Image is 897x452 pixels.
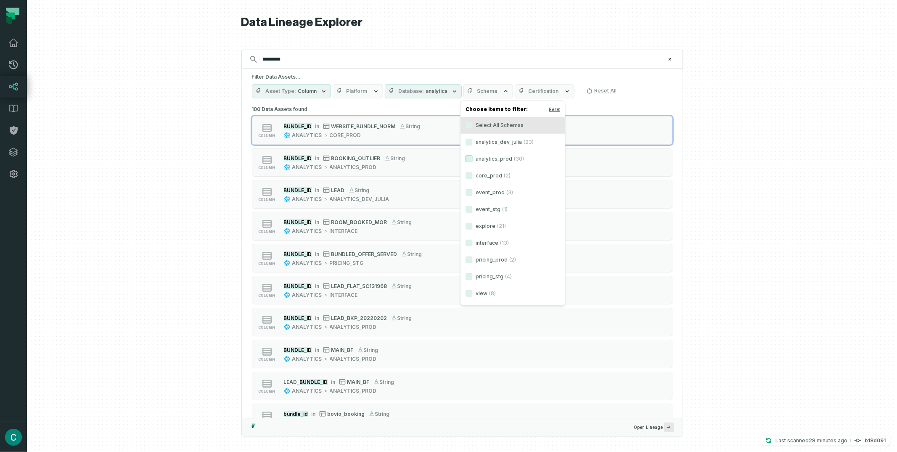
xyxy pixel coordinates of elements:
span: Certification [529,88,559,95]
mark: BUNDLE_ID [284,251,312,257]
span: string [380,379,394,385]
button: columnBUNDLE_IDinLEADstringANALYTICSANALYTICS_DEV_JULIA [252,180,672,209]
mark: BUNDLE_ID [284,123,312,130]
div: ANALYTICS [292,356,322,362]
span: (2) [504,172,511,179]
button: columnBUNDLE_IDinMAIN_BFstringANALYTICSANALYTICS_PROD [252,340,672,368]
span: BUNDLED_OFFER_SERVED [331,251,397,257]
mark: BUNDLE_ID [284,347,312,353]
button: columnBUNDLE_IDinBUNDLED_OFFER_SERVEDstringANALYTICSPRICING_STG [252,244,672,272]
div: ANALYTICS [292,388,322,394]
span: WEBSITE_BUNDLE_NORM [331,123,396,130]
span: column [259,325,275,330]
span: BOOKING_OUTLIER [331,155,381,161]
button: Asset TypeColumn [252,84,331,98]
span: column [259,389,275,394]
div: ANALYTICS [292,196,322,203]
div: ANALYTICS [292,260,322,267]
span: (21) [497,223,506,230]
span: (4) [505,273,512,280]
div: ANALYTICS [292,164,322,171]
span: Asset Type [266,88,296,95]
button: analytics_prod(30) [466,156,472,162]
label: pricing_prod [460,251,565,268]
label: analytics_dev_julia [460,134,565,151]
span: string [355,187,370,193]
span: in [315,315,320,321]
button: Databaseanalytics [385,84,462,98]
button: core_prod(2) [466,172,472,179]
span: (3) [506,189,513,196]
span: in [315,283,320,289]
span: string [397,219,412,225]
span: analytics [426,88,448,95]
span: column [259,198,275,202]
span: in [315,347,320,353]
span: string [407,251,422,257]
div: PRICING_STG [330,260,364,267]
span: string [397,283,412,289]
button: pricing_stg(4) [466,273,472,280]
button: Platform [333,84,383,98]
button: Reset [549,106,560,113]
span: Schema [477,88,497,95]
button: columnBUNDLE_IDinLEAD_FLAT_SC131968stringANALYTICSINTERFACE [252,276,672,304]
span: LE [284,379,290,385]
button: view(8) [466,290,472,297]
button: pricing_prod(2) [466,256,472,263]
span: LEAD_FLAT_SC131968 [331,283,387,289]
mark: bundle_id [284,411,308,417]
div: Suggestions [242,103,683,418]
mark: BUNDLE_ID [284,315,312,321]
span: string [406,123,421,130]
span: (30) [514,156,524,162]
button: explore(21) [466,223,472,230]
button: event_stg(1) [466,206,472,213]
mark: BUNDLE_ID [284,187,312,193]
button: Reset All [583,84,620,98]
label: pricing_stg [460,268,565,285]
relative-time: Oct 6, 2025, 11:21 AM GMT+2 [809,437,847,444]
button: Certification [515,84,574,98]
span: column [259,166,275,170]
button: Clear search query [666,55,674,63]
label: Select All Schemas [460,117,565,134]
span: LEAD_BKP_20220202 [331,315,387,321]
span: MAIN_BF [331,347,354,353]
span: Database [399,88,424,95]
span: column [259,230,275,234]
div: ANALYTICS_PROD [330,356,377,362]
button: columnbundle_idinbovio_bookingstringanalyticsview [252,404,672,432]
span: (23) [524,139,534,145]
span: bovio_booking [328,411,365,417]
button: columnLEAD_BUNDLE_IDinMAIN_BFstringANALYTICSANALYTICS_PROD [252,372,672,400]
label: interface [460,235,565,251]
button: Schema [463,84,513,98]
div: ANALYTICS_PROD [330,388,377,394]
h5: Filter Data Assets... [252,74,672,80]
span: column [259,293,275,298]
span: (13) [500,240,509,246]
div: ANALYTICS [292,292,322,299]
span: in [331,379,336,385]
mark: BUNDLE_ID [300,379,328,385]
span: column [259,134,275,138]
span: string [391,155,405,161]
span: Open Lineage [634,423,674,432]
div: ANALYTICS [292,228,322,235]
span: ROOM_BOOKED_MOR [331,219,387,225]
div: ANALYTICS [292,132,322,139]
button: interface(13) [466,240,472,246]
span: in [315,155,320,161]
button: columnBUNDLE_IDinROOM_BOOKED_MORstringANALYTICSINTERFACE [252,212,672,241]
span: (1) [502,206,508,213]
div: INTERFACE [330,292,358,299]
mark: BUNDLE_ID [284,155,312,161]
button: columnBUNDLE_IDinLEAD_BKP_20220202stringANALYTICSANALYTICS_PROD [252,308,672,336]
span: column [259,262,275,266]
span: Column [298,88,317,95]
h1: Data Lineage Explorer [241,15,683,30]
span: in [315,219,320,225]
div: INTERFACE [330,228,358,235]
span: in [315,187,320,193]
